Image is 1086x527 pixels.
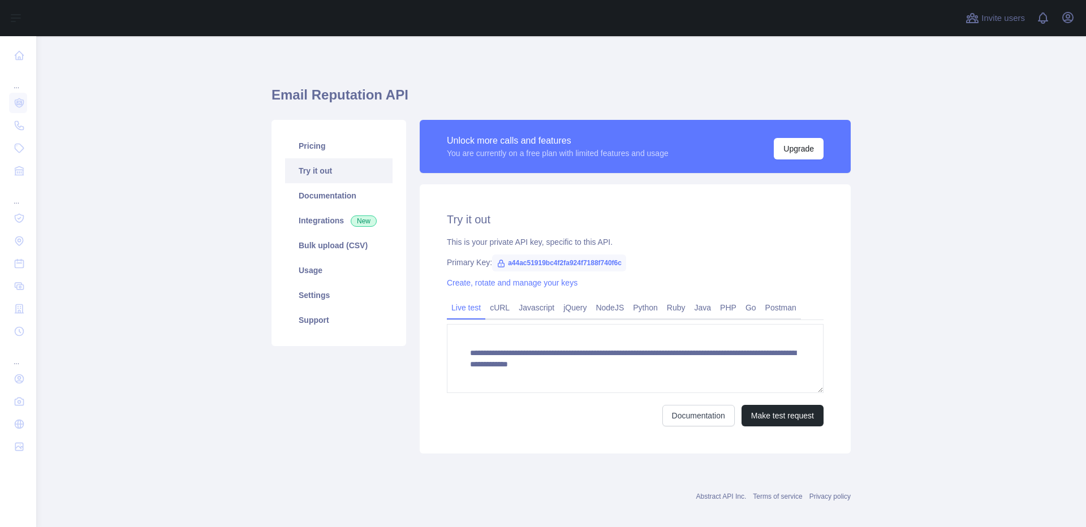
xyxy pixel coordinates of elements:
[9,344,27,366] div: ...
[809,493,851,500] a: Privacy policy
[761,299,801,317] a: Postman
[716,299,741,317] a: PHP
[628,299,662,317] a: Python
[271,86,851,113] h1: Email Reputation API
[447,211,824,227] h2: Try it out
[447,236,824,248] div: This is your private API key, specific to this API.
[285,258,393,283] a: Usage
[447,278,578,287] a: Create, rotate and manage your keys
[662,405,735,426] a: Documentation
[492,254,626,271] span: a44ac51919bc4f2fa924f7188f740f6c
[9,68,27,90] div: ...
[690,299,716,317] a: Java
[285,208,393,233] a: Integrations New
[742,405,824,426] button: Make test request
[981,12,1025,25] span: Invite users
[591,299,628,317] a: NodeJS
[774,138,824,159] button: Upgrade
[285,308,393,332] a: Support
[741,299,761,317] a: Go
[285,133,393,158] a: Pricing
[662,299,690,317] a: Ruby
[285,158,393,183] a: Try it out
[9,183,27,206] div: ...
[285,183,393,208] a: Documentation
[753,493,802,500] a: Terms of service
[447,257,824,268] div: Primary Key:
[514,299,559,317] a: Javascript
[351,215,377,227] span: New
[559,299,591,317] a: jQuery
[285,283,393,308] a: Settings
[963,9,1027,27] button: Invite users
[485,299,514,317] a: cURL
[285,233,393,258] a: Bulk upload (CSV)
[447,148,669,159] div: You are currently on a free plan with limited features and usage
[447,134,669,148] div: Unlock more calls and features
[447,299,485,317] a: Live test
[696,493,747,500] a: Abstract API Inc.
